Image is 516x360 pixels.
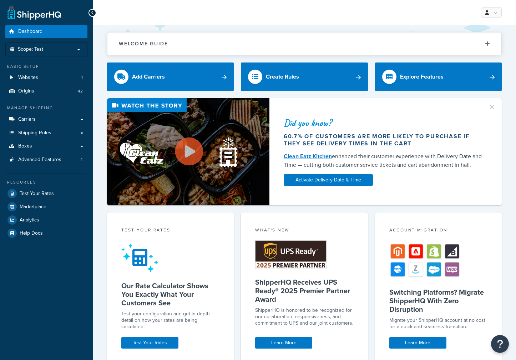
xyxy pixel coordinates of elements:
[121,311,219,330] div: Test your configuration and get in-depth detail on how your rates are being calculated.
[284,152,332,160] a: Clean Eatz Kitchen
[18,75,38,81] span: Websites
[18,116,36,122] span: Carriers
[5,25,87,38] a: Dashboard
[18,88,34,94] span: Origins
[241,62,368,91] a: Create Rules
[5,126,87,140] a: Shipping Rules
[18,130,51,136] span: Shipping Rules
[107,62,234,91] a: Add Carriers
[5,179,87,185] div: Resources
[18,143,32,149] span: Boxes
[20,230,43,236] span: Help Docs
[119,41,168,46] h2: Welcome Guide
[284,152,485,169] div: enhanced their customer experience with Delivery Date and Time — cutting both customer service ti...
[255,307,353,326] p: ShipperHQ is honored to be recognized for our collaboration, responsiveness, and commitment to UP...
[132,72,165,82] div: Add Carriers
[20,217,39,223] span: Analytics
[18,46,43,52] span: Scope: Test
[375,62,502,91] a: Explore Features
[5,105,87,111] div: Manage Shipping
[491,335,509,353] button: Open Resource Center
[284,133,485,147] div: 60.7% of customers are more likely to purchase if they see delivery times in the cart
[5,71,87,84] li: Websites
[121,281,219,307] h5: Our Rate Calculator Shows You Exactly What Your Customers See
[5,71,87,84] a: Websites1
[389,317,487,330] div: Migrate your ShipperHQ account at no cost for a quick and seamless transition.
[400,72,444,82] div: Explore Features
[18,29,42,35] span: Dashboard
[107,32,501,55] button: Welcome Guide
[389,288,487,314] h5: Switching Platforms? Migrate ShipperHQ With Zero Disruption
[107,98,269,205] img: Video thumbnail
[284,174,373,186] a: Activate Delivery Date & Time
[389,337,446,349] a: Learn More
[5,85,87,98] a: Origins42
[5,153,87,166] a: Advanced Features4
[121,337,178,349] a: Test Your Rates
[5,153,87,166] li: Advanced Features
[5,64,87,70] div: Basic Setup
[121,227,219,235] div: Test your rates
[255,337,312,349] a: Learn More
[20,191,54,197] span: Test Your Rates
[5,214,87,226] a: Analytics
[266,72,299,82] div: Create Rules
[5,140,87,153] a: Boxes
[255,227,353,235] div: What's New
[20,204,46,210] span: Marketplace
[18,157,61,163] span: Advanced Features
[5,200,87,213] a: Marketplace
[284,118,485,128] div: Did you know?
[5,85,87,98] li: Origins
[80,157,83,163] span: 4
[81,75,83,81] span: 1
[389,227,487,235] div: Account Migration
[5,227,87,240] a: Help Docs
[78,88,83,94] span: 42
[255,278,353,304] h5: ShipperHQ Receives UPS Ready® 2025 Premier Partner Award
[5,187,87,200] a: Test Your Rates
[5,113,87,126] a: Carriers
